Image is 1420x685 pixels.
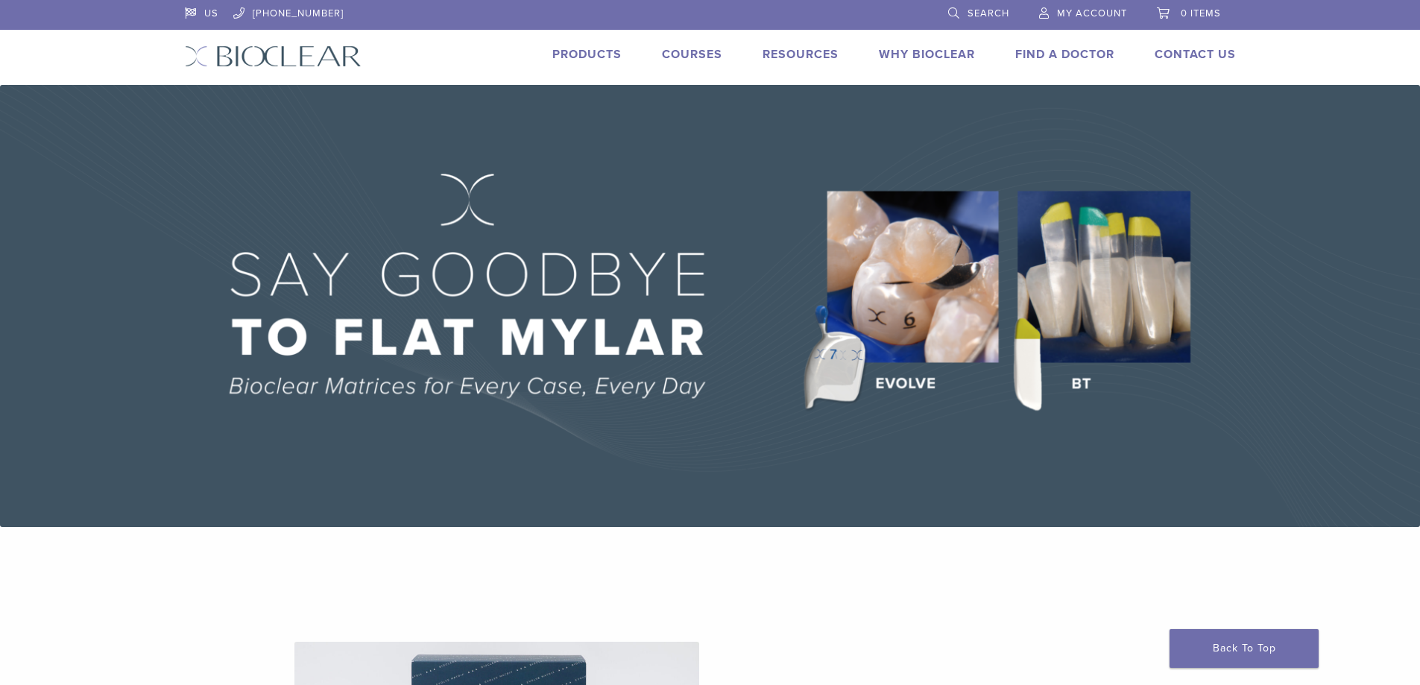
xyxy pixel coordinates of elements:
[1015,47,1114,62] a: Find A Doctor
[968,7,1009,19] span: Search
[185,45,362,67] img: Bioclear
[763,47,839,62] a: Resources
[1057,7,1127,19] span: My Account
[1155,47,1236,62] a: Contact Us
[662,47,722,62] a: Courses
[552,47,622,62] a: Products
[1170,629,1319,668] a: Back To Top
[879,47,975,62] a: Why Bioclear
[1181,7,1221,19] span: 0 items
